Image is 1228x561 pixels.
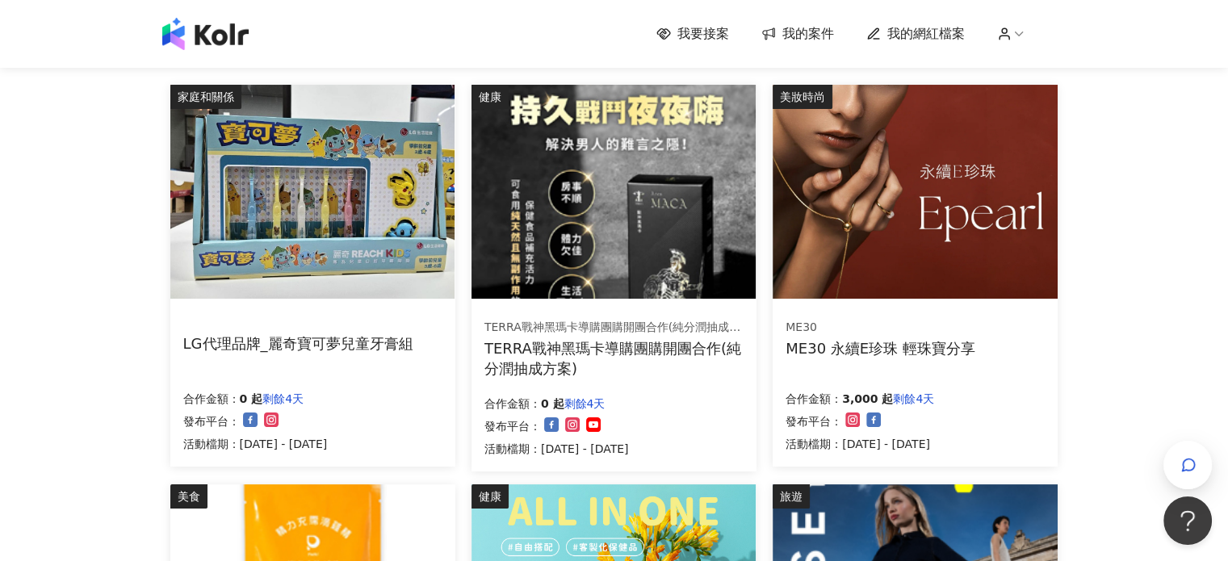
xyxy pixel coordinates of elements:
p: 3,000 起 [842,389,893,408]
a: 我的網紅檔案 [866,25,965,43]
div: 美妝時尚 [773,85,832,109]
div: TERRA戰神黑瑪卡導購團購開團合作(純分潤抽成方案) [484,338,744,379]
p: 合作金額： [183,389,240,408]
div: ME30 [786,320,975,336]
p: 剩餘4天 [564,394,605,413]
p: 剩餘4天 [893,389,934,408]
p: 發布平台： [786,412,842,431]
p: 活動檔期：[DATE] - [DATE] [786,434,934,454]
p: 0 起 [541,394,564,413]
div: 旅遊 [773,484,810,509]
iframe: Help Scout Beacon - Open [1163,496,1212,545]
span: 我的網紅檔案 [887,25,965,43]
div: 健康 [472,85,509,109]
a: 我的案件 [761,25,834,43]
div: TERRA戰神黑瑪卡導購團購開團合作(純分潤抽成方案) [484,320,743,336]
img: logo [162,18,249,50]
a: 我要接案 [656,25,729,43]
div: 健康 [472,484,509,509]
div: ME30 永續E珍珠 輕珠寶分享 [786,338,975,358]
img: 麗奇寶可夢兒童牙刷組 [170,85,455,299]
span: 我的案件 [782,25,834,43]
img: ME30 永續E珍珠 系列輕珠寶 [773,85,1057,299]
p: 剩餘4天 [262,389,304,408]
p: 合作金額： [786,389,842,408]
p: 發布平台： [484,417,541,436]
p: 活動檔期：[DATE] - [DATE] [484,439,629,458]
p: 0 起 [240,389,263,408]
p: 發布平台： [183,412,240,431]
span: 我要接案 [677,25,729,43]
p: 活動檔期：[DATE] - [DATE] [183,434,328,454]
p: 合作金額： [484,394,541,413]
img: TERRA戰神黑瑪卡 [472,85,756,299]
div: LG代理品牌_麗奇寶可夢兒童牙膏組 [183,333,413,354]
div: 家庭和關係 [170,85,241,109]
div: 美食 [170,484,207,509]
